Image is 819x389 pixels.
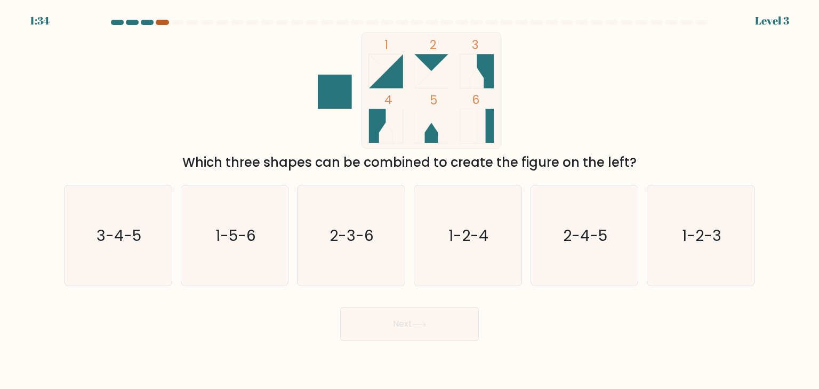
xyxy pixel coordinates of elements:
[755,13,789,29] div: Level 3
[215,225,256,246] text: 1-5-6
[384,36,388,53] tspan: 1
[430,36,437,53] tspan: 2
[472,36,478,53] tspan: 3
[472,91,479,108] tspan: 6
[340,307,479,341] button: Next
[97,225,141,246] text: 3-4-5
[330,225,374,246] text: 2-3-6
[30,13,50,29] div: 1:34
[563,225,607,246] text: 2-4-5
[682,225,721,246] text: 1-2-3
[449,225,489,246] text: 1-2-4
[70,153,749,172] div: Which three shapes can be combined to create the figure on the left?
[384,91,392,108] tspan: 4
[430,92,437,109] tspan: 5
